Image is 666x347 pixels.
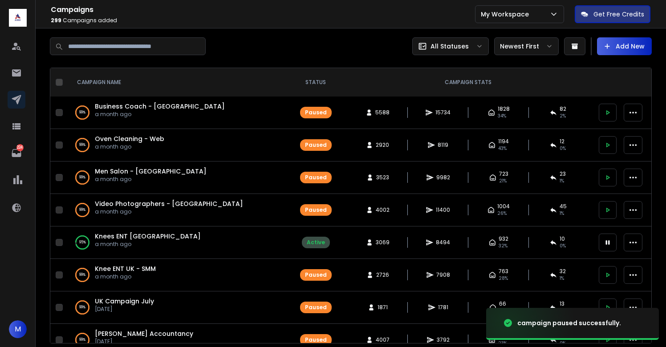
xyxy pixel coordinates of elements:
span: 1 % [560,210,564,217]
p: All Statuses [430,42,469,51]
p: Campaigns added [51,17,475,24]
span: 3523 [376,174,389,181]
p: Get Free Credits [593,10,644,19]
p: a month ago [95,176,207,183]
button: Newest First [494,37,559,55]
span: 10 [560,235,565,242]
span: 723 [499,170,508,178]
span: 1194 [498,138,509,145]
h1: Campaigns [51,4,475,15]
div: campaign paused successfully. [517,319,621,327]
span: 2920 [376,141,389,149]
p: 99 % [79,173,85,182]
span: 34 % [498,113,506,120]
span: 13 [560,300,564,307]
span: 28 % [499,275,508,282]
p: 99 % [79,206,85,214]
span: 4007 [376,336,390,343]
p: a month ago [95,208,243,215]
span: 932 [499,235,508,242]
div: Paused [305,336,327,343]
span: 43 % [498,145,507,152]
td: 99%Video Photographers - [GEOGRAPHIC_DATA]a month ago [66,194,289,226]
td: 99%Knee ENT UK - SMMa month ago [66,259,289,291]
span: 8494 [436,239,450,246]
p: 99 % [79,108,85,117]
td: 95%Knees ENT [GEOGRAPHIC_DATA]a month ago [66,226,289,259]
div: Paused [305,174,327,181]
span: 32 % [499,242,508,250]
div: Paused [305,304,327,311]
p: a month ago [95,111,225,118]
p: 99 % [79,141,85,149]
span: 1871 [378,304,388,311]
span: 82 [560,105,566,113]
span: 3792 [437,336,450,343]
span: 11400 [436,206,450,214]
div: Paused [305,271,327,278]
div: Paused [305,109,327,116]
td: 99%UK Campaign July[DATE] [66,291,289,324]
p: 99 % [79,335,85,344]
a: Video Photographers - [GEOGRAPHIC_DATA] [95,199,243,208]
span: 1 % [560,178,564,185]
span: 1828 [498,105,510,113]
span: 763 [499,268,508,275]
span: 1 % [560,275,564,282]
button: M [9,320,27,338]
span: 2726 [376,271,389,278]
span: 0 % [560,242,566,250]
span: 299 [51,16,61,24]
span: 3069 [376,239,390,246]
img: logo [9,9,27,27]
a: Knee ENT UK - SMM [95,264,156,273]
span: 1004 [497,203,510,210]
p: 95 % [79,238,86,247]
span: 12 [560,138,564,145]
button: Add New [597,37,652,55]
p: 224 [16,144,24,151]
p: a month ago [95,241,201,248]
a: Knees ENT [GEOGRAPHIC_DATA] [95,232,201,241]
th: CAMPAIGN NAME [66,68,289,97]
p: a month ago [95,273,156,280]
p: My Workspace [481,10,532,19]
span: 4002 [376,206,390,214]
span: 0 % [560,145,566,152]
td: 99%Men Salon - [GEOGRAPHIC_DATA]a month ago [66,161,289,194]
span: 5588 [375,109,390,116]
div: Paused [305,141,327,149]
th: CAMPAIGN STATS [342,68,593,97]
p: [DATE] [95,338,193,345]
a: Oven Cleaning - Web [95,134,164,143]
p: [DATE] [95,306,154,313]
a: Men Salon - [GEOGRAPHIC_DATA] [95,167,207,176]
span: 1781 [438,304,448,311]
span: 66 [499,300,506,307]
a: Business Coach - [GEOGRAPHIC_DATA] [95,102,225,111]
div: Active [307,239,325,246]
a: UK Campaign July [95,297,154,306]
span: 15734 [435,109,451,116]
span: 21 % [499,178,507,185]
span: 2 % [560,113,566,120]
p: 99 % [79,303,85,312]
span: 9982 [436,174,450,181]
span: 7908 [436,271,450,278]
span: 26 % [497,210,507,217]
td: 99%Business Coach - [GEOGRAPHIC_DATA]a month ago [66,97,289,129]
span: 45 [560,203,567,210]
a: [PERSON_NAME] Accountancy [95,329,193,338]
span: 8119 [438,141,448,149]
div: Paused [305,206,327,214]
th: STATUS [289,68,342,97]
